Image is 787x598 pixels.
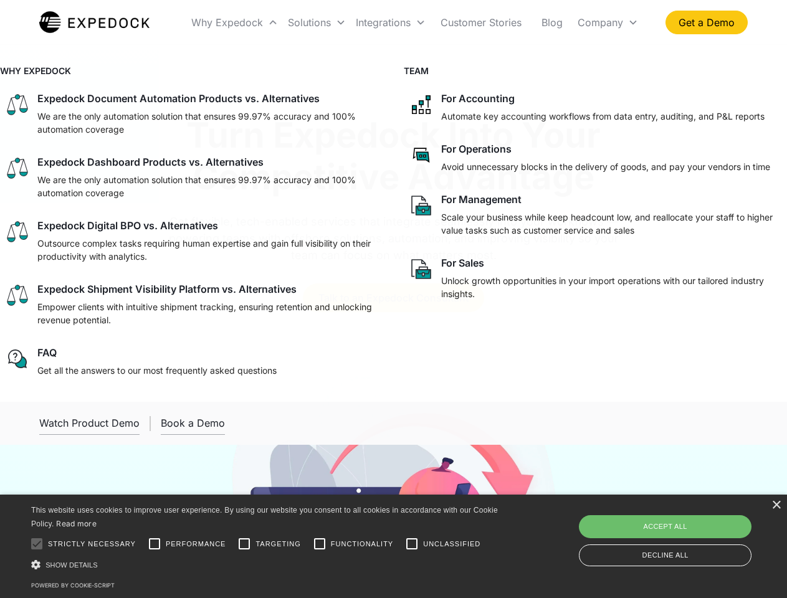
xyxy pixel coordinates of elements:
[37,110,379,136] p: We are the only automation solution that ensures 99.97% accuracy and 100% automation coverage
[665,11,748,34] a: Get a Demo
[39,412,140,435] a: open lightbox
[5,156,30,181] img: scale icon
[441,110,765,123] p: Automate key accounting workflows from data entry, auditing, and P&L reports
[191,16,263,29] div: Why Expedock
[409,257,434,282] img: paper and bag icon
[31,558,502,571] div: Show details
[423,539,480,549] span: Unclassified
[37,156,264,168] div: Expedock Dashboard Products vs. Alternatives
[331,539,393,549] span: Functionality
[5,92,30,117] img: scale icon
[37,300,379,326] p: Empower clients with intuitive shipment tracking, ensuring retention and unlocking revenue potent...
[56,519,97,528] a: Read more
[161,412,225,435] a: Book a Demo
[441,92,515,105] div: For Accounting
[161,417,225,429] div: Book a Demo
[441,193,522,206] div: For Management
[441,211,783,237] p: Scale your business while keep headcount low, and reallocate your staff to higher value tasks suc...
[283,1,351,44] div: Solutions
[37,92,320,105] div: Expedock Document Automation Products vs. Alternatives
[37,283,297,295] div: Expedock Shipment Visibility Platform vs. Alternatives
[31,582,115,589] a: Powered by cookie-script
[5,219,30,244] img: scale icon
[288,16,331,29] div: Solutions
[39,417,140,429] div: Watch Product Demo
[409,193,434,218] img: paper and bag icon
[166,539,226,549] span: Performance
[39,10,150,35] a: home
[5,283,30,308] img: scale icon
[37,173,379,199] p: We are the only automation solution that ensures 99.97% accuracy and 100% automation coverage
[5,346,30,371] img: regular chat bubble icon
[37,364,277,377] p: Get all the answers to our most frequently asked questions
[37,237,379,263] p: Outsource complex tasks requiring human expertise and gain full visibility on their productivity ...
[532,1,573,44] a: Blog
[356,16,411,29] div: Integrations
[431,1,532,44] a: Customer Stories
[255,539,300,549] span: Targeting
[45,561,98,569] span: Show details
[351,1,431,44] div: Integrations
[37,346,57,359] div: FAQ
[31,506,498,529] span: This website uses cookies to improve user experience. By using our website you consent to all coo...
[186,1,283,44] div: Why Expedock
[580,463,787,598] iframe: Chat Widget
[441,257,484,269] div: For Sales
[441,143,512,155] div: For Operations
[573,1,643,44] div: Company
[39,10,150,35] img: Expedock Logo
[48,539,136,549] span: Strictly necessary
[37,219,218,232] div: Expedock Digital BPO vs. Alternatives
[441,274,783,300] p: Unlock growth opportunities in your import operations with our tailored industry insights.
[441,160,770,173] p: Avoid unnecessary blocks in the delivery of goods, and pay your vendors in time
[578,16,623,29] div: Company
